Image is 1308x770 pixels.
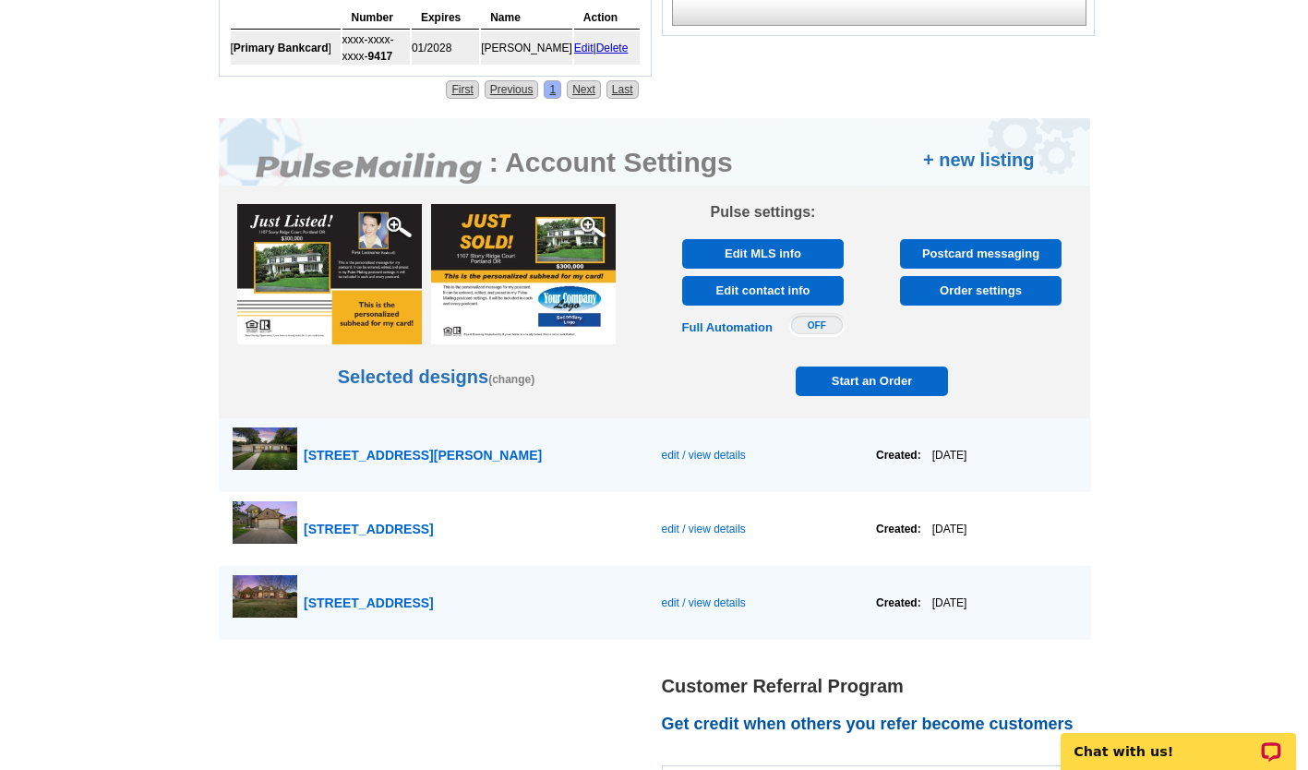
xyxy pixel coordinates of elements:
[219,418,1091,492] a: [STREET_ADDRESS][PERSON_NAME] edit / view details Created:[DATE]
[412,6,479,30] th: Expires
[596,42,629,54] a: Delete
[574,31,640,65] td: |
[900,276,1062,306] a: Order settings
[906,276,1056,306] span: Order settings
[579,213,606,241] img: magnify-glass.png
[876,449,921,462] strong: Created:
[219,230,654,391] p: Selected designs
[900,239,1062,269] a: Postcard messaging
[304,596,434,610] span: [STREET_ADDRESS]
[876,523,921,535] strong: Created:
[219,492,1091,566] a: [STREET_ADDRESS] edit / view details Created:[DATE]
[682,319,773,337] div: Full Automation
[876,596,921,609] strong: Created:
[906,239,1056,269] span: Postcard messaging
[233,427,297,471] img: thumb-68af2fafc75b1.jpg
[921,523,967,535] span: [DATE]
[219,566,1091,640] a: [STREET_ADDRESS] edit / view details Created:[DATE]
[481,31,572,65] td: [PERSON_NAME]
[233,575,297,619] img: thumb-67c876acaae40.jpg
[567,80,601,99] a: Next
[661,596,745,609] span: edit / view details
[489,146,733,179] h2: : Account Settings
[237,204,422,344] img: Pulse13_RF_JL_sample.jpg
[661,523,745,535] span: edit / view details
[431,204,616,344] img: Pulse10_RF_JS_sample.jpg
[662,715,1105,735] h2: Get credit when others you refer become customers
[921,449,967,462] span: [DATE]
[1049,712,1308,770] iframe: LiveChat chat widget
[234,42,329,54] b: Primary Bankcard
[673,204,854,221] h3: Pulse settings:
[256,152,486,186] img: logo.png
[682,239,844,269] a: Edit MLS info
[342,6,410,30] th: Number
[688,239,838,269] span: Edit MLS info
[796,367,948,396] a: Start an Order
[921,596,967,609] span: [DATE]
[574,6,640,30] th: Action
[682,276,844,306] a: Edit contact info
[481,6,572,30] th: Name
[923,146,1035,174] a: + new listing
[544,80,561,99] a: 1
[233,501,297,545] img: thumb-686042adbc1e1.jpg
[304,448,542,463] span: [STREET_ADDRESS][PERSON_NAME]
[231,31,341,65] td: [ ]
[800,367,944,396] span: Start an Order
[606,80,639,99] a: Last
[574,42,594,54] a: Edit
[304,522,434,536] span: [STREET_ADDRESS]
[688,276,838,306] span: Edit contact info
[661,449,745,462] span: edit / view details
[485,80,539,99] a: Previous
[342,31,410,65] td: xxxx-xxxx-xxxx-
[662,677,1105,696] h1: Customer Referral Program
[385,213,413,241] img: magnify-glass.png
[488,373,534,386] a: (change)
[368,50,393,63] strong: 9417
[412,31,479,65] td: 01/2028
[446,80,478,99] a: First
